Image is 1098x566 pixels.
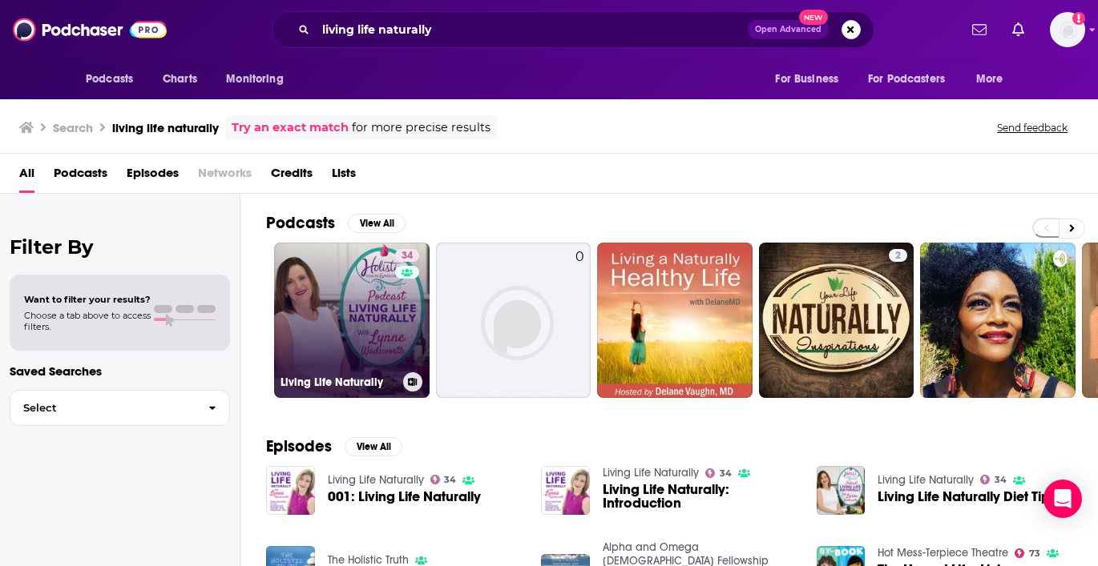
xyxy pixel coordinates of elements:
h2: Episodes [266,436,332,456]
span: For Podcasters [868,68,945,90]
a: 2 [889,249,907,262]
a: Living Life Naturally [878,473,974,487]
a: 2 [759,243,914,398]
a: 0 [436,243,591,398]
a: Try an exact match [232,118,349,137]
span: More [976,68,1003,90]
a: Living Life Naturally: Introduction [603,483,797,510]
span: 34 [402,248,413,264]
button: Select [10,390,230,426]
svg: Add a profile image [1072,12,1085,25]
span: Monitoring [226,68,283,90]
h2: Podcasts [266,213,335,233]
span: Logged in as addi44 [1050,12,1085,47]
a: All [19,160,34,193]
h3: living life naturally [112,120,219,135]
img: User Profile [1050,12,1085,47]
a: 34 [705,468,732,478]
a: Podcasts [54,160,107,193]
span: Podcasts [86,68,133,90]
h2: Filter By [10,235,230,259]
p: Saved Searches [10,363,230,379]
button: Send feedback [992,121,1072,134]
div: 0 [575,249,584,391]
button: Open AdvancedNew [748,20,829,39]
a: Lists [332,160,356,193]
span: 73 [1029,550,1040,557]
input: Search podcasts, credits, & more... [316,17,748,42]
img: Living Life Naturally: Introduction [541,466,590,515]
a: EpisodesView All [266,436,402,456]
a: Hot Mess-Terpiece Theatre [878,546,1008,560]
span: Networks [198,160,252,193]
a: Charts [152,64,207,94]
button: open menu [75,64,154,94]
span: Want to filter your results? [24,294,151,305]
button: Show profile menu [1050,12,1085,47]
a: Living Life Naturally [328,473,424,487]
span: Open Advanced [755,26,821,34]
button: open menu [215,64,304,94]
span: 2 [895,248,901,264]
a: Episodes [127,160,179,193]
div: Search podcasts, credits, & more... [272,11,874,48]
button: open menu [858,64,968,94]
div: Open Intercom Messenger [1044,480,1082,518]
a: 34Living Life Naturally [274,243,430,398]
span: Choose a tab above to access filters. [24,310,151,332]
a: Living Life Naturally Diet Tips [878,490,1056,504]
a: 34 [395,249,419,262]
span: Select [10,403,196,413]
img: Living Life Naturally Diet Tips [817,466,866,515]
a: 34 [980,475,1007,484]
span: for more precise results [352,118,490,137]
h3: Living Life Naturally [281,375,397,389]
a: Show notifications dropdown [1006,16,1031,43]
a: 34 [430,475,457,484]
span: For Business [775,68,838,90]
a: Show notifications dropdown [966,16,993,43]
span: 34 [995,476,1007,484]
a: PodcastsView All [266,213,406,233]
button: open menu [965,64,1023,94]
a: Living Life Naturally [603,466,699,480]
span: New [799,10,828,25]
button: open menu [764,64,858,94]
button: View All [345,437,402,456]
a: 73 [1015,548,1040,558]
button: View All [348,214,406,233]
span: Charts [163,68,197,90]
h3: Search [53,120,93,135]
img: 001: Living Life Naturally [266,466,315,515]
a: 001: Living Life Naturally [328,490,481,504]
span: 34 [444,476,456,484]
img: Podchaser - Follow, Share and Rate Podcasts [13,14,167,45]
a: Credits [271,160,313,193]
span: 34 [720,470,732,477]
